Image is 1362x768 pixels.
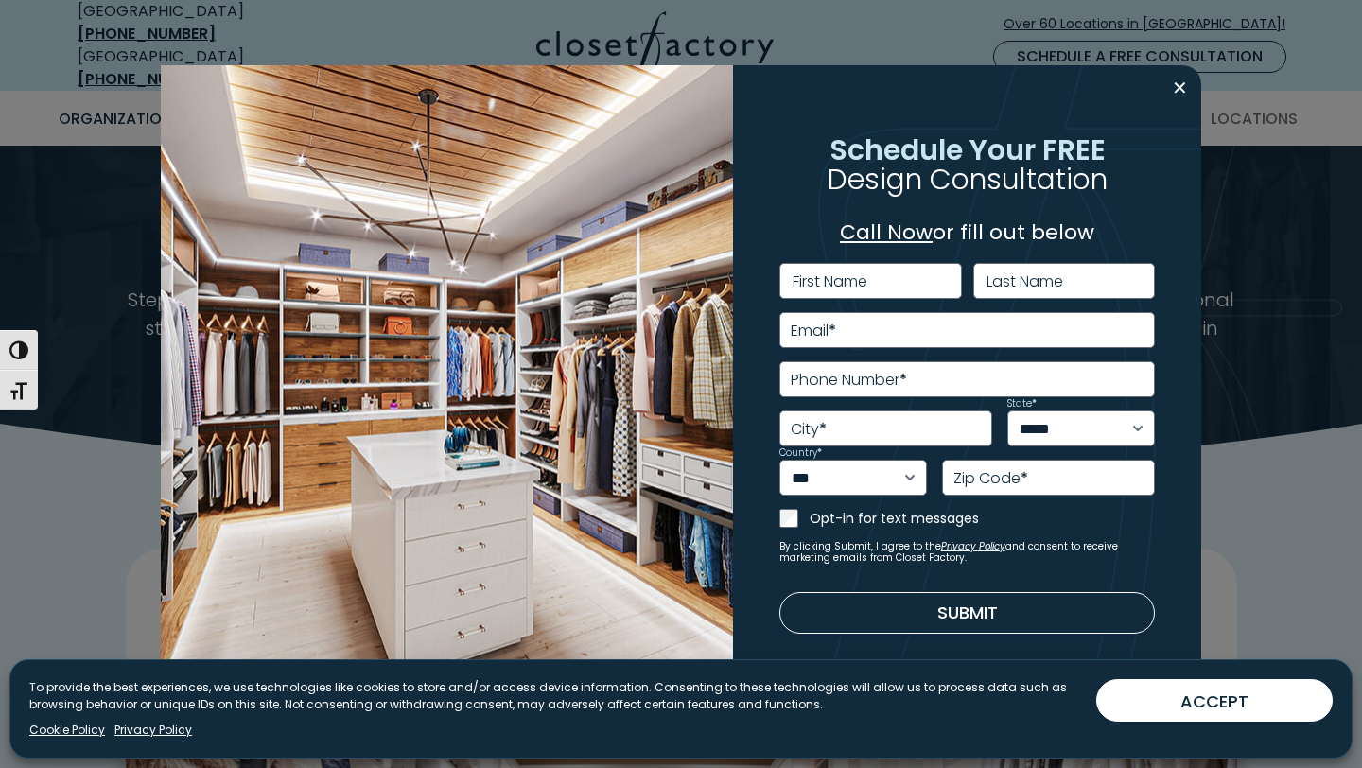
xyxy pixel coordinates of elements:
button: Submit [779,592,1156,634]
button: Close modal [1166,73,1194,103]
label: First Name [793,274,867,289]
span: Schedule Your FREE [829,129,1106,169]
label: Country [779,448,822,458]
label: Opt-in for text messages [810,509,1156,528]
small: By clicking Submit, I agree to the and consent to receive marketing emails from Closet Factory. [779,541,1156,564]
label: Phone Number [791,373,907,388]
a: Privacy Policy [941,539,1005,553]
label: Email [791,323,836,339]
a: Privacy Policy [114,722,192,739]
label: City [791,422,827,437]
button: ACCEPT [1096,679,1333,722]
p: To provide the best experiences, we use technologies like cookies to store and/or access device i... [29,679,1081,713]
p: or fill out below [779,217,1156,248]
img: Walk in closet with island [161,65,733,704]
a: Cookie Policy [29,722,105,739]
label: State [1007,399,1037,409]
label: Zip Code [953,471,1028,486]
a: Call Now [840,218,933,247]
label: Last Name [987,274,1063,289]
span: Design Consultation [828,159,1108,200]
